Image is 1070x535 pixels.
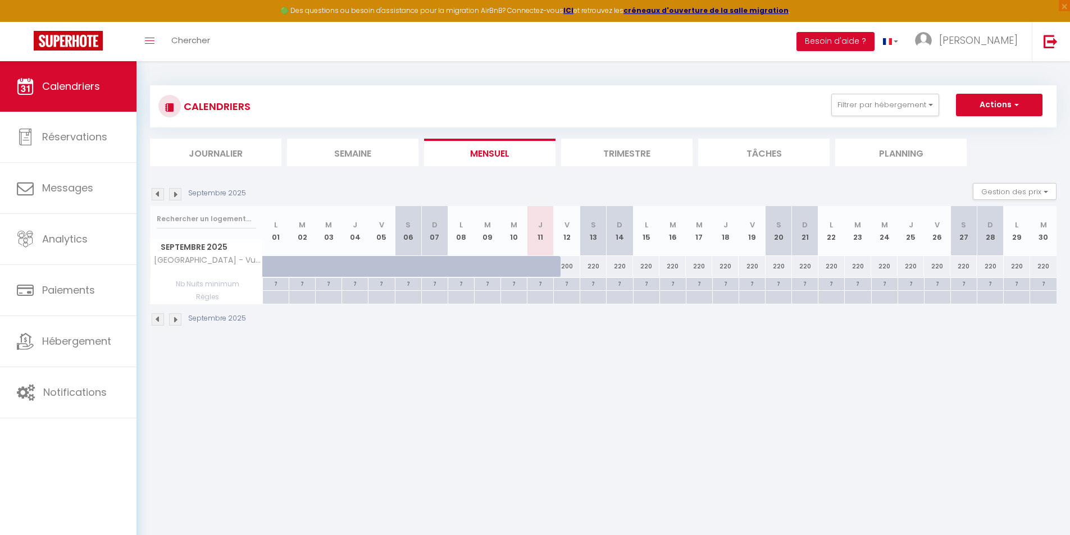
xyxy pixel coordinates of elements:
[713,278,739,289] div: 7
[580,278,606,289] div: 7
[617,220,622,230] abbr: D
[973,183,1057,200] button: Gestion des prix
[1030,256,1057,277] div: 220
[792,256,818,277] div: 220
[163,22,218,61] a: Chercher
[554,206,580,256] th: 12
[342,278,368,289] div: 7
[739,206,765,256] th: 19
[1004,206,1030,256] th: 29
[950,206,977,256] th: 27
[634,278,659,289] div: 7
[951,278,977,289] div: 7
[698,139,830,166] li: Tâches
[956,94,1042,116] button: Actions
[623,6,789,15] a: créneaux d'ouverture de la salle migration
[287,139,418,166] li: Semaine
[1030,278,1057,289] div: 7
[379,220,384,230] abbr: V
[580,206,607,256] th: 13
[871,206,898,256] th: 24
[561,139,693,166] li: Trimestre
[818,256,845,277] div: 220
[459,220,463,230] abbr: L
[511,220,517,230] abbr: M
[696,220,703,230] abbr: M
[188,188,246,199] p: Septembre 2025
[633,206,659,256] th: 15
[1004,278,1030,289] div: 7
[448,206,474,256] th: 08
[157,209,256,229] input: Rechercher un logement...
[670,220,676,230] abbr: M
[977,278,1003,289] div: 7
[659,206,686,256] th: 16
[686,278,712,289] div: 7
[42,130,107,144] span: Réservations
[152,256,265,264] span: [GEOGRAPHIC_DATA] - Vue pistes, terrasse plein Sud.
[42,334,111,348] span: Hébergement
[909,220,913,230] abbr: J
[289,278,315,289] div: 7
[987,220,993,230] abbr: D
[660,278,686,289] div: 7
[907,22,1032,61] a: ... [PERSON_NAME]
[591,220,596,230] abbr: S
[316,278,342,289] div: 7
[835,139,967,166] li: Planning
[792,206,818,256] th: 21
[659,256,686,277] div: 220
[845,278,871,289] div: 7
[915,32,932,49] img: ...
[831,94,939,116] button: Filtrer par hébergement
[421,206,448,256] th: 07
[171,34,210,46] span: Chercher
[151,278,262,290] span: Nb Nuits minimum
[500,206,527,256] th: 10
[188,313,246,324] p: Septembre 2025
[368,278,394,289] div: 7
[818,206,845,256] th: 22
[766,206,792,256] th: 20
[1030,206,1057,256] th: 30
[527,206,554,256] th: 11
[607,278,632,289] div: 7
[935,220,940,230] abbr: V
[299,220,306,230] abbr: M
[750,220,755,230] abbr: V
[422,278,448,289] div: 7
[961,220,966,230] abbr: S
[924,206,950,256] th: 26
[9,4,43,38] button: Ouvrir le widget de chat LiveChat
[424,139,556,166] li: Mensuel
[395,206,421,256] th: 06
[406,220,411,230] abbr: S
[42,79,100,93] span: Calendriers
[527,278,553,289] div: 7
[342,206,368,256] th: 04
[1022,484,1062,527] iframe: Chat
[274,220,277,230] abbr: L
[924,256,950,277] div: 220
[1004,256,1030,277] div: 220
[712,206,739,256] th: 18
[1015,220,1018,230] abbr: L
[564,220,570,230] abbr: V
[181,94,251,119] h3: CALENDRIERS
[43,385,107,399] span: Notifications
[792,278,818,289] div: 7
[42,181,93,195] span: Messages
[845,206,871,256] th: 23
[723,220,728,230] abbr: J
[818,278,844,289] div: 7
[263,278,289,289] div: 7
[563,6,573,15] a: ICI
[474,206,500,256] th: 09
[1044,34,1058,48] img: logout
[289,206,316,256] th: 02
[42,283,95,297] span: Paiements
[501,278,527,289] div: 7
[739,256,765,277] div: 220
[554,256,580,277] div: 200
